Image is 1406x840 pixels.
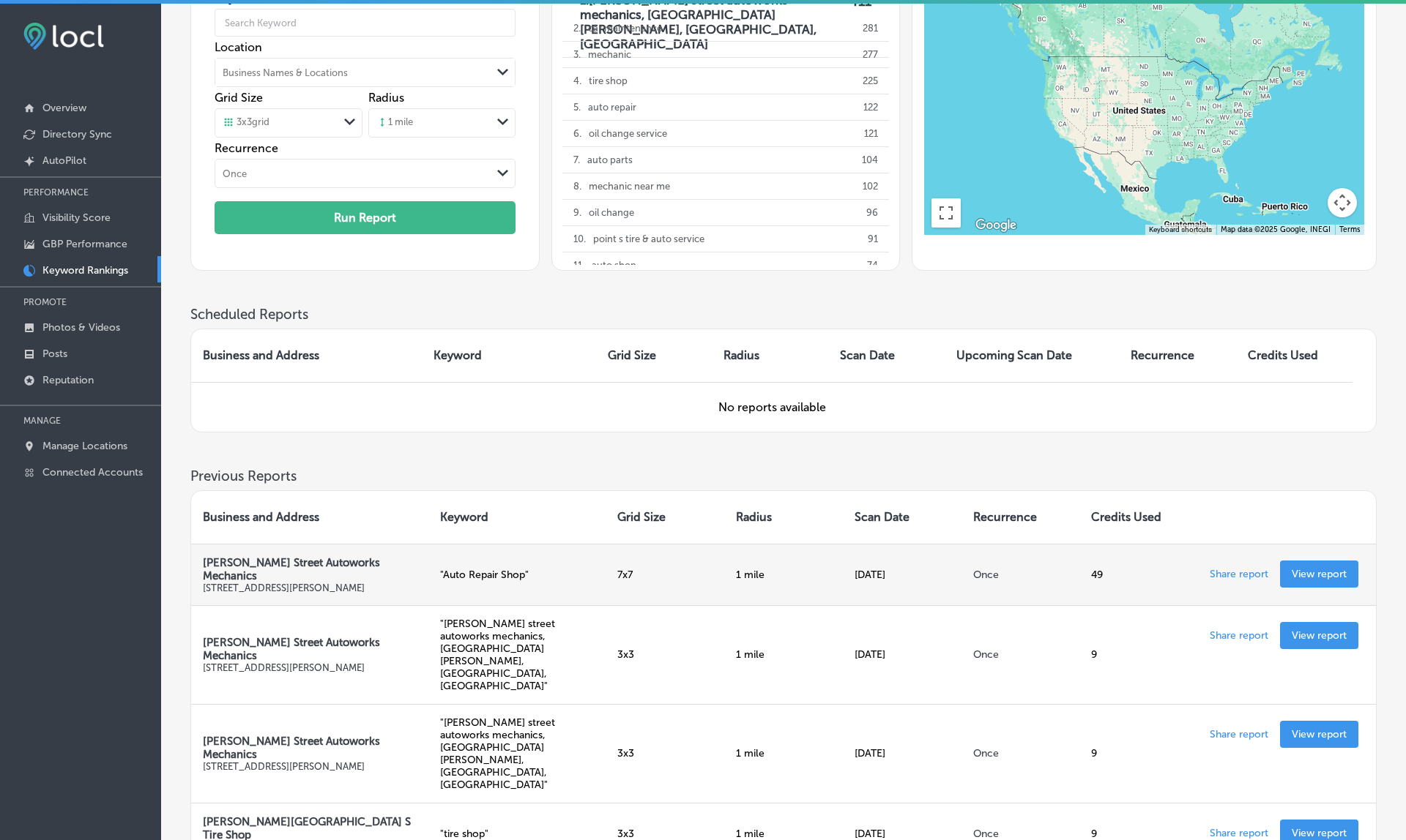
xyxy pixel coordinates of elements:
th: Upcoming Scan Date [945,329,1119,382]
th: Radius [724,491,843,544]
p: 74 [867,252,878,278]
p: 7 . [573,147,580,173]
img: Google [972,216,1020,235]
span: Map data ©2025 Google, INEGI [1221,225,1331,234]
p: 11 . [573,252,584,278]
p: Once [973,828,1068,840]
p: Reputation [42,374,94,386]
th: Grid Size [606,491,724,544]
p: Manage Locations [42,440,127,452]
a: Open this area in Google Maps (opens a new window) [972,216,1020,235]
p: 6 . [573,121,581,146]
label: Radius [368,91,404,105]
p: 3 . [573,42,581,67]
a: View report [1280,721,1358,748]
td: 49 [1079,544,1198,605]
p: 5 . [573,94,581,120]
p: Posts [42,348,67,360]
th: Scan Date [843,491,961,544]
p: auto shop [592,252,636,278]
div: Business Names & Locations [223,67,348,78]
div: 1 mile [376,116,413,130]
p: 96 [866,200,878,225]
td: No reports available [191,382,1353,432]
p: Directory Sync [42,128,112,140]
td: 9 [1079,605,1198,704]
p: View report [1292,827,1347,839]
p: " [PERSON_NAME] street autoworks mechanics, [GEOGRAPHIC_DATA][PERSON_NAME], [GEOGRAPHIC_DATA], [G... [440,716,595,791]
button: Map camera controls [1328,188,1357,217]
p: 281 [863,15,878,41]
p: 225 [863,68,878,94]
p: 2 . [573,15,581,41]
th: Credits Used [1236,329,1353,382]
td: 9 [1079,704,1198,803]
p: 10 . [573,226,586,252]
th: Credits Used [1079,491,1198,544]
th: Scan Date [828,329,944,382]
div: Once [223,168,247,179]
td: [DATE] [843,605,961,704]
label: Recurrence [215,141,515,155]
p: View report [1292,568,1347,580]
p: 91 [868,226,878,252]
th: Business and Address [191,491,428,544]
p: View report [1292,728,1347,740]
p: AutoPilot [42,154,86,167]
img: fda3e92497d09a02dc62c9cd864e3231.png [23,23,104,50]
td: 1 mile [724,605,843,704]
p: Share report [1210,563,1268,580]
p: 9 . [573,200,581,225]
td: 1 mile [724,704,843,803]
p: 121 [864,121,878,146]
th: Recurrence [1119,329,1236,382]
td: [DATE] [843,704,961,803]
p: [PERSON_NAME] Street Autoworks Mechanics [203,556,417,582]
td: [DATE] [843,544,961,605]
p: " [PERSON_NAME] street autoworks mechanics, [GEOGRAPHIC_DATA][PERSON_NAME], [GEOGRAPHIC_DATA], [G... [440,618,595,692]
p: Connected Accounts [42,466,143,479]
p: [STREET_ADDRESS][PERSON_NAME] [203,582,417,593]
button: Run Report [215,201,515,234]
th: Recurrence [961,491,1080,544]
p: 104 [862,147,878,173]
p: [STREET_ADDRESS][PERSON_NAME] [203,662,417,673]
p: [STREET_ADDRESS][PERSON_NAME] [203,761,417,772]
button: Toggle fullscreen view [931,198,961,228]
td: 7 x 7 [606,544,724,605]
p: " tire shop " [440,828,595,840]
input: Search Keyword [215,2,515,43]
a: View report [1280,560,1358,588]
p: 277 [863,42,878,67]
p: " Auto Repair Shop " [440,569,595,581]
h3: Previous Reports [190,468,1377,484]
p: mechanic [588,42,631,67]
td: 3 x 3 [606,704,724,803]
p: [PERSON_NAME] Street Autoworks Mechanics [203,735,417,761]
p: Share report [1210,724,1268,740]
th: Radius [712,329,828,382]
label: Grid Size [215,91,263,105]
p: mechanic near me [589,173,670,199]
p: [PERSON_NAME] Street Autoworks Mechanics [203,636,417,662]
p: Overview [42,102,86,114]
label: Location [215,40,515,54]
p: Once [973,648,1068,661]
th: Business and Address [191,329,422,382]
h3: Scheduled Reports [190,306,1377,323]
p: 4 . [573,68,581,94]
p: 122 [863,94,878,120]
a: View report [1280,622,1358,649]
p: Once [973,747,1068,760]
p: Photos & Videos [42,321,120,334]
p: Once [973,569,1068,581]
p: View report [1292,629,1347,642]
td: 3 x 3 [606,605,724,704]
p: oil change service [589,121,667,146]
p: 8 . [573,173,581,199]
a: Terms [1339,225,1360,234]
th: Keyword [428,491,606,544]
p: point s tire & auto service [593,226,704,252]
p: Visibility Score [42,211,111,224]
p: auto parts [587,147,633,173]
